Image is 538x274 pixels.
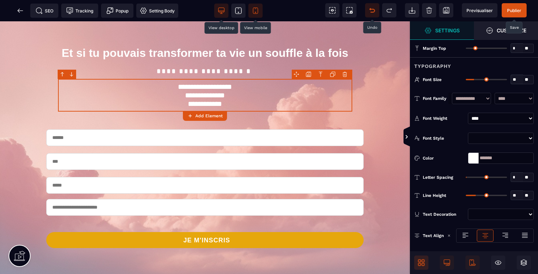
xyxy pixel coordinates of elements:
[423,135,465,142] div: Font Style
[423,155,465,162] div: Color
[36,7,53,14] span: SEO
[410,57,538,70] div: Typography
[423,211,465,218] div: Text Decoration
[58,21,352,42] h1: Et si tu pouvais transformer ta vie un souffle à la fois
[447,234,451,237] img: loading
[507,8,521,13] span: Publier
[423,95,448,102] div: Font Family
[423,174,453,180] span: Letter Spacing
[440,256,454,270] span: Desktop Only
[423,115,465,122] div: Font Weight
[491,256,505,270] span: Hide/Show Block
[435,28,460,33] strong: Settings
[497,28,526,33] strong: Customize
[106,7,128,14] span: Popup
[414,256,428,270] span: Open Blocks
[66,7,93,14] span: Tracking
[414,232,444,239] p: Text Align
[140,7,175,14] span: Setting Body
[466,8,493,13] span: Previsualiser
[183,111,227,121] button: Add Element
[46,211,364,227] button: JE M'INSCRIS
[517,256,531,270] span: Open Layers
[342,3,357,17] span: Screenshot
[423,77,442,82] span: Font Size
[465,256,480,270] span: Mobile Only
[423,193,446,198] span: Line Height
[195,113,223,118] strong: Add Element
[423,45,446,51] span: Margin Top
[410,21,474,40] span: Settings
[474,21,538,40] span: Open Style Manager
[325,3,339,17] span: View components
[462,3,497,17] span: Preview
